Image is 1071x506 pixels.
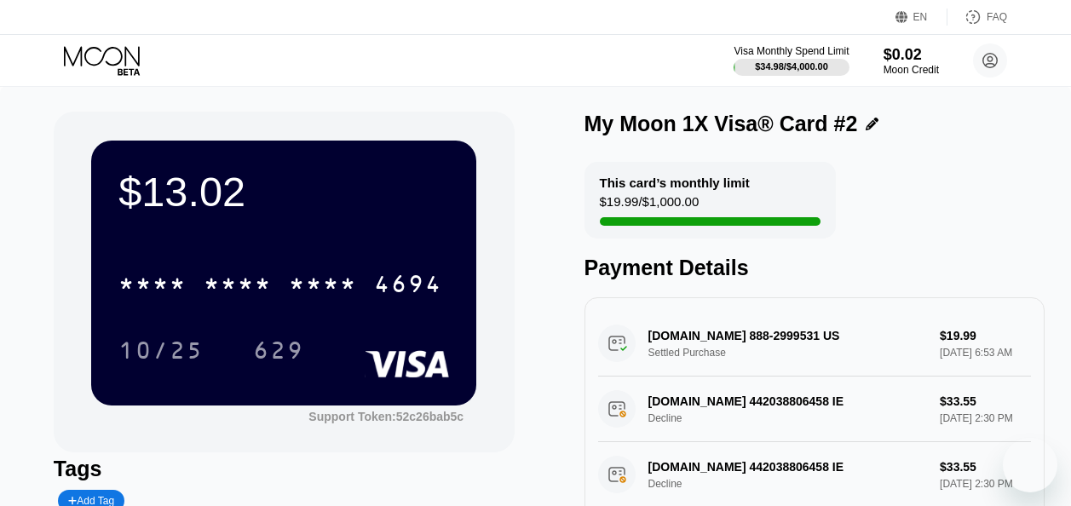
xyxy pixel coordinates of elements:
[308,410,464,423] div: Support Token:52c26bab5c
[1003,438,1057,492] iframe: Button to launch messaging window
[895,9,947,26] div: EN
[755,61,828,72] div: $34.98 / $4,000.00
[884,64,939,76] div: Moon Credit
[253,339,304,366] div: 629
[584,112,858,136] div: My Moon 1X Visa® Card #2
[734,45,849,57] div: Visa Monthly Spend Limit
[600,175,750,190] div: This card’s monthly limit
[913,11,928,23] div: EN
[584,256,1045,280] div: Payment Details
[884,46,939,64] div: $0.02
[118,339,204,366] div: 10/25
[374,273,442,300] div: 4694
[734,45,849,76] div: Visa Monthly Spend Limit$34.98/$4,000.00
[987,11,1007,23] div: FAQ
[600,194,700,217] div: $19.99 / $1,000.00
[54,457,515,481] div: Tags
[106,329,216,371] div: 10/25
[240,329,317,371] div: 629
[308,410,464,423] div: Support Token: 52c26bab5c
[884,46,939,76] div: $0.02Moon Credit
[118,168,449,216] div: $13.02
[947,9,1007,26] div: FAQ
